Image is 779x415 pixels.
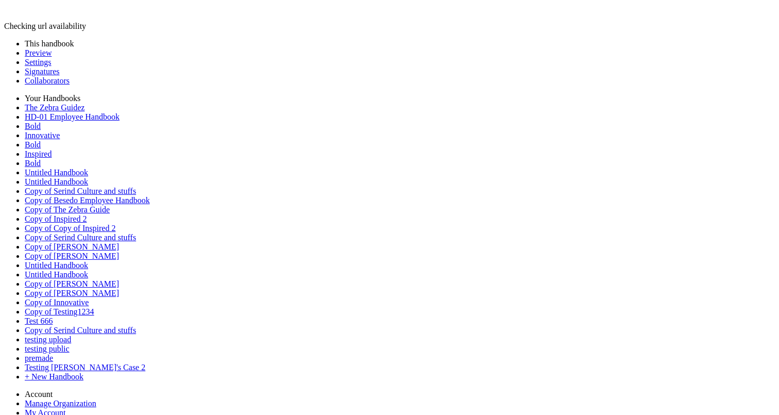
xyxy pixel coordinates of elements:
[25,131,60,140] a: Innovative
[25,233,136,242] a: Copy of Serind Culture and stuffs
[25,390,775,399] li: Account
[25,196,150,205] a: Copy of Besedo Employee Handbook
[25,242,119,251] a: Copy of [PERSON_NAME]
[25,58,52,67] a: Settings
[25,103,84,112] a: The Zebra Guidez
[25,177,88,186] a: Untitled Handbook
[25,159,41,168] a: Bold
[25,289,119,297] a: Copy of [PERSON_NAME]
[25,67,60,76] a: Signatures
[25,354,53,362] a: premade
[25,307,94,316] a: Copy of Testing1234
[25,270,88,279] a: Untitled Handbook
[25,140,41,149] a: Bold
[25,372,83,381] a: + New Handbook
[25,187,136,195] a: Copy of Serind Culture and stuffs
[25,399,96,408] a: Manage Organization
[25,39,775,48] li: This handbook
[25,261,88,270] a: Untitled Handbook
[25,363,145,372] a: Testing [PERSON_NAME]'s Case 2
[25,344,70,353] a: testing public
[25,279,119,288] a: Copy of [PERSON_NAME]
[25,48,52,57] a: Preview
[25,150,52,158] a: Inspired
[25,298,89,307] a: Copy of Innovative
[25,205,110,214] a: Copy of The Zebra Guide
[25,326,136,335] a: Copy of Serind Culture and stuffs
[25,335,71,344] a: testing upload
[4,22,86,30] span: Checking url availability
[25,317,53,325] a: Test 666
[25,224,115,233] a: Copy of Copy of Inspired 2
[25,168,88,177] a: Untitled Handbook
[25,214,87,223] a: Copy of Inspired 2
[25,94,775,103] li: Your Handbooks
[25,252,119,260] a: Copy of [PERSON_NAME]
[25,122,41,130] a: Bold
[25,76,70,85] a: Collaborators
[25,112,120,121] a: HD-01 Employee Handbook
